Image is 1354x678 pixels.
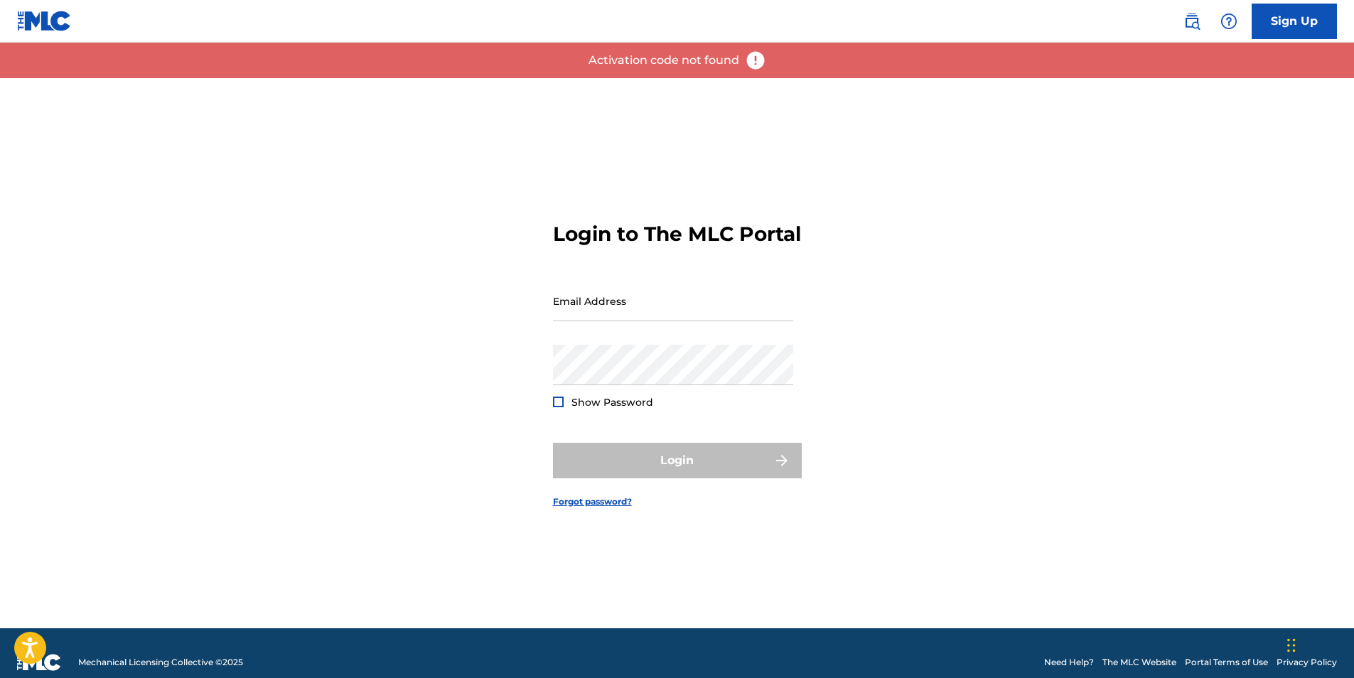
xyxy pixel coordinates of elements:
p: Activation code not found [589,52,739,69]
a: Sign Up [1252,4,1337,39]
div: Chatwidget [1283,610,1354,678]
div: Help [1215,7,1243,36]
a: Need Help? [1044,656,1094,669]
a: Public Search [1178,7,1206,36]
img: search [1183,13,1200,30]
img: MLC Logo [17,11,72,31]
a: Privacy Policy [1277,656,1337,669]
img: logo [17,654,61,671]
span: Mechanical Licensing Collective © 2025 [78,656,243,669]
iframe: Chat Widget [1283,610,1354,678]
a: The MLC Website [1102,656,1176,669]
img: error [745,50,766,71]
span: Show Password [571,396,653,409]
img: help [1220,13,1237,30]
a: Portal Terms of Use [1185,656,1268,669]
div: Slepen [1287,624,1296,667]
h3: Login to The MLC Portal [553,222,801,247]
a: Forgot password? [553,495,632,508]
